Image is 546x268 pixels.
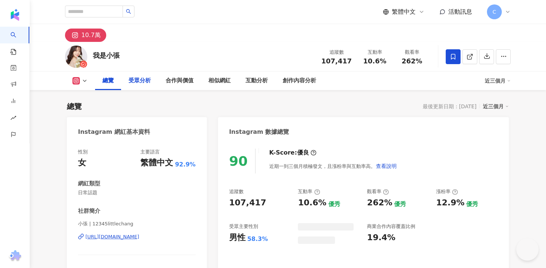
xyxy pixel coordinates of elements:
[8,250,22,262] img: chrome extension
[208,76,231,85] div: 相似網紅
[394,200,406,208] div: 優秀
[402,57,422,65] span: 262%
[392,8,416,16] span: 繁體中文
[103,76,114,85] div: 總覽
[166,76,194,85] div: 合作與價值
[376,159,397,173] button: 查看說明
[65,46,87,68] img: KOL Avatar
[78,180,100,188] div: 網紅類型
[78,234,196,240] a: [URL][DOMAIN_NAME]
[78,189,196,196] span: 日常話題
[229,223,258,230] div: 受眾主要性別
[376,163,397,169] span: 查看說明
[298,188,320,195] div: 互動率
[85,234,139,240] div: [URL][DOMAIN_NAME]
[229,128,289,136] div: Instagram 數據總覽
[328,200,340,208] div: 優秀
[229,188,244,195] div: 追蹤數
[516,238,539,261] iframe: Help Scout Beacon - Open
[269,159,397,173] div: 近期一到三個月積極發文，且漲粉率與互動率高。
[423,103,477,109] div: 最後更新日期：[DATE]
[67,101,82,112] div: 總覽
[448,8,472,15] span: 活動訊息
[436,197,464,209] div: 12.9%
[398,49,426,56] div: 觀看率
[246,76,268,85] div: 互動分析
[436,188,458,195] div: 漲粉率
[10,110,16,127] span: rise
[367,232,395,244] div: 19.4%
[297,149,309,157] div: 優良
[367,223,415,230] div: 商業合作內容覆蓋比例
[321,49,352,56] div: 追蹤數
[78,149,88,155] div: 性別
[485,75,511,87] div: 近三個月
[283,76,316,85] div: 創作內容分析
[298,197,326,209] div: 10.6%
[367,197,392,209] div: 262%
[10,27,25,56] a: search
[78,157,86,169] div: 女
[229,197,266,209] div: 107,417
[269,149,316,157] div: K-Score :
[175,161,196,169] span: 92.9%
[493,8,496,16] span: C
[466,200,478,208] div: 優秀
[81,30,101,40] div: 10.7萬
[78,221,196,227] span: 小張 | 12345littlechang
[78,207,100,215] div: 社群簡介
[93,51,120,60] div: 我是小張
[129,76,151,85] div: 受眾分析
[229,153,248,169] div: 90
[140,157,173,169] div: 繁體中文
[367,188,389,195] div: 觀看率
[363,57,386,65] span: 10.6%
[483,102,509,111] div: 近三個月
[78,128,150,136] div: Instagram 網紅基本資料
[229,232,246,244] div: 男性
[140,149,160,155] div: 主要語言
[361,49,389,56] div: 互動率
[321,57,352,65] span: 107,417
[9,9,21,21] img: logo icon
[247,235,268,243] div: 58.3%
[126,9,131,14] span: search
[65,29,106,42] button: 10.7萬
